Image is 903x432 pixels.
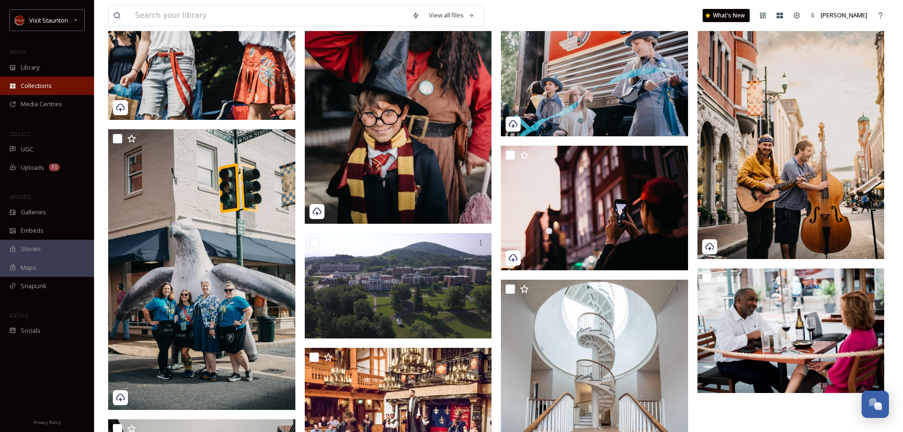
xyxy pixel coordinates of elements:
[108,129,295,410] img: QCMM23-297.jpg
[697,268,885,393] img: StauntonCitySeptember2020-56.jpg
[9,312,28,319] span: SOCIALS
[21,100,62,109] span: Media Centres
[33,419,61,425] span: Privacy Policy
[805,6,872,24] a: [PERSON_NAME]
[862,391,889,418] button: Open Chat
[21,63,40,72] span: Library
[21,145,33,154] span: UGC
[29,16,68,24] span: Visit Staunton
[33,416,61,427] a: Privacy Policy
[21,326,40,335] span: Socials
[305,233,492,338] img: Blackburn Exterior 1.jpg
[9,48,26,55] span: MEDIA
[21,81,52,90] span: Collections
[21,208,46,217] span: Galleries
[21,163,44,172] span: Uploads
[15,16,24,25] img: images.png
[424,6,479,24] a: View all files
[501,146,688,271] img: QCMM23-45.jpg
[130,5,407,26] input: Search your library
[821,11,867,19] span: [PERSON_NAME]
[9,130,30,137] span: COLLECT
[21,282,47,291] span: SnapLink
[21,263,36,272] span: Maps
[21,226,44,235] span: Embeds
[49,164,60,171] div: 51
[501,12,688,137] img: QCMM23-256.jpg
[9,193,31,200] span: WIDGETS
[21,244,41,253] span: Stories
[703,9,750,22] a: What's New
